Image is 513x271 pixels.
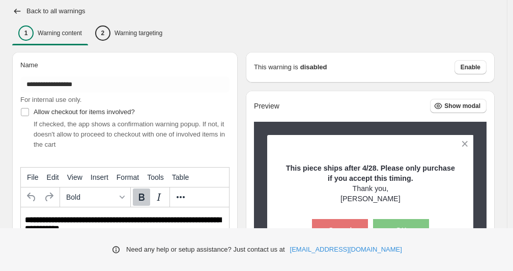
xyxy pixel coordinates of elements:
[286,164,455,182] strong: This piece ships after 4/28. Please only purchase if you accept this timing.
[373,219,429,241] button: OK
[254,62,298,72] p: This warning is
[461,63,480,71] span: Enable
[95,25,110,41] div: 2
[430,99,487,113] button: Show modal
[47,173,59,181] span: Edit
[300,62,327,72] strong: disabled
[254,102,279,111] h2: Preview
[285,183,456,194] p: Thank you,
[172,173,189,181] span: Table
[147,173,164,181] span: Tools
[117,173,139,181] span: Format
[172,188,189,206] button: More...
[62,188,128,206] button: Formats
[89,22,168,44] button: 2Warning targeting
[34,120,225,148] span: If checked, the app shows a confirmation warning popup. If not, it doesn't allow to proceed to ch...
[18,25,34,41] div: 1
[21,207,229,259] iframe: Rich Text Area
[66,193,116,201] span: Bold
[285,194,456,204] p: [PERSON_NAME]
[20,96,81,103] span: For internal use only.
[312,219,368,241] button: Cancel
[454,60,487,74] button: Enable
[290,245,402,255] a: [EMAIL_ADDRESS][DOMAIN_NAME]
[20,61,38,69] span: Name
[115,29,162,37] p: Warning targeting
[26,7,85,15] h2: Back to all warnings
[40,188,58,206] button: Redo
[67,173,82,181] span: View
[12,22,88,44] button: 1Warning content
[34,108,135,116] span: Allow checkout for items involved?
[444,102,480,110] span: Show modal
[133,188,150,206] button: Bold
[27,173,39,181] span: File
[23,188,40,206] button: Undo
[150,188,167,206] button: Italic
[38,29,82,37] p: Warning content
[4,8,204,61] body: Rich Text Area. Press ALT-0 for help.
[91,173,108,181] span: Insert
